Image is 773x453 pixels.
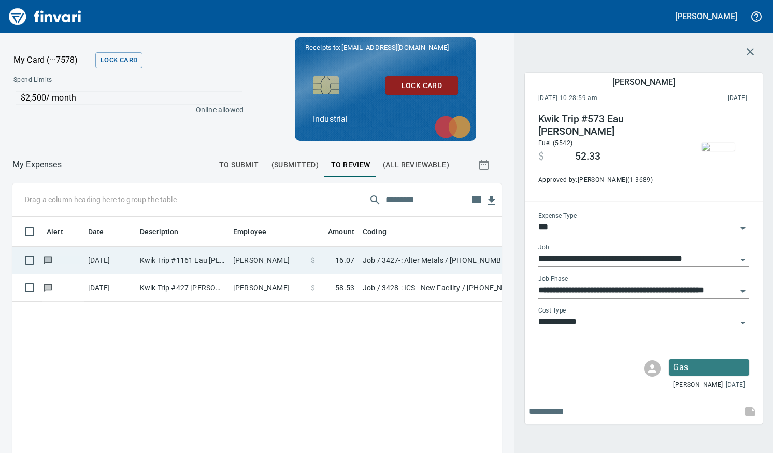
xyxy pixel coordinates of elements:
[726,380,745,390] span: [DATE]
[575,150,600,163] span: 52.33
[538,175,679,186] span: Approved by: [PERSON_NAME] ( 1-3689 )
[313,113,458,125] p: Industrial
[394,79,450,92] span: Lock Card
[233,225,280,238] span: Employee
[736,252,750,267] button: Open
[311,255,315,265] span: $
[484,193,499,208] button: Download Table
[538,245,549,251] label: Job
[663,93,747,104] span: This charge was settled by the merchant and appears on the 2025/08/23 statement.
[271,159,319,172] span: (Submitted)
[675,11,737,22] h5: [PERSON_NAME]
[340,43,449,52] span: [EMAIL_ADDRESS][DOMAIN_NAME]
[736,316,750,330] button: Open
[736,284,750,299] button: Open
[229,247,307,274] td: [PERSON_NAME]
[314,225,354,238] span: Amount
[229,274,307,302] td: [PERSON_NAME]
[335,255,354,265] span: 16.07
[383,159,449,172] span: (All Reviewable)
[331,159,370,172] span: To Review
[673,361,745,374] p: Gas
[738,39,763,64] button: Close transaction
[335,282,354,293] span: 58.53
[538,150,544,163] span: $
[13,75,147,86] span: Spend Limits
[12,159,62,171] p: My Expenses
[42,257,53,263] span: Has messages
[84,247,136,274] td: [DATE]
[538,308,566,314] label: Cost Type
[328,225,354,238] span: Amount
[140,225,192,238] span: Description
[84,274,136,302] td: [DATE]
[140,225,179,238] span: Description
[88,225,104,238] span: Date
[430,110,476,144] img: mastercard.svg
[359,274,618,302] td: Job / 3428-: ICS - New Facility / [PHONE_NUMBER]: Fuel for General Conditions/CM Equipment / 8: I...
[21,92,242,104] p: $2,500 / month
[25,194,177,205] p: Drag a column heading here to group the table
[101,54,137,66] span: Lock Card
[538,113,679,138] h4: Kwik Trip #573 Eau [PERSON_NAME]
[736,221,750,235] button: Open
[672,8,740,24] button: [PERSON_NAME]
[47,225,63,238] span: Alert
[363,225,400,238] span: Coding
[612,77,675,88] h5: [PERSON_NAME]
[219,159,259,172] span: To Submit
[385,76,458,95] button: Lock Card
[738,399,763,424] span: This records your note into the expense. If you would like to send a message to an employee inste...
[538,276,568,282] label: Job Phase
[305,43,466,53] p: Receipts to:
[538,93,663,104] span: [DATE] 10:28:59 am
[136,274,229,302] td: Kwik Trip #427 [PERSON_NAME] [GEOGRAPHIC_DATA]
[6,4,84,29] img: Finvari
[47,225,77,238] span: Alert
[702,143,735,151] img: receipts%2Fmarketjohnson%2F2025-08-15%2FcKRq5RgkWaeAFblBOmCV2fLPA2s2__j03kuSiBu9wlPCTkfVPSz_thumb...
[233,225,266,238] span: Employee
[136,247,229,274] td: Kwik Trip #1161 Eau [PERSON_NAME]
[42,284,53,291] span: Has messages
[538,139,572,147] span: Fuel (5542)
[311,282,315,293] span: $
[468,192,484,208] button: Choose columns to display
[13,54,91,66] p: My Card (···7578)
[363,225,386,238] span: Coding
[673,380,723,390] span: [PERSON_NAME]
[88,225,118,238] span: Date
[95,52,142,68] button: Lock Card
[5,105,244,115] p: Online allowed
[468,152,502,177] button: Show transactions within a particular date range
[12,159,62,171] nav: breadcrumb
[538,213,577,219] label: Expense Type
[359,247,618,274] td: Job / 3427-: Alter Metals / [PHONE_NUMBER]: Consumable CM/GC / 8: Indirects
